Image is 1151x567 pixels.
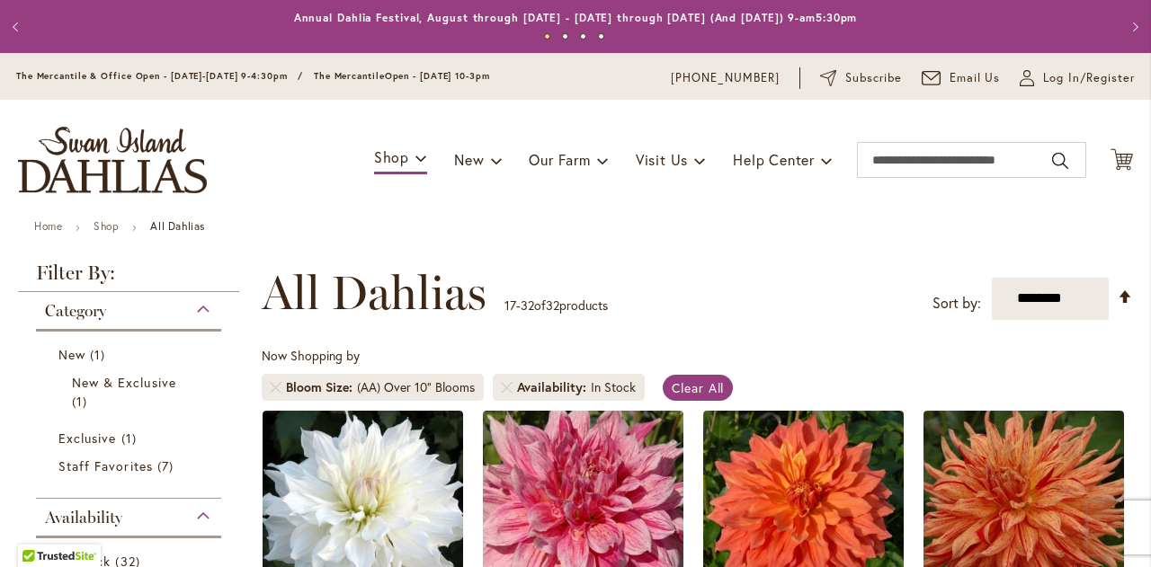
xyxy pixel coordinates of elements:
[580,33,586,40] button: 3 of 4
[18,127,207,193] a: store logo
[591,378,636,396] div: In Stock
[820,69,902,87] a: Subscribe
[45,508,122,527] span: Availability
[90,345,110,364] span: 1
[546,297,559,314] span: 32
[45,301,106,321] span: Category
[286,378,357,396] span: Bloom Size
[671,69,780,87] a: [PHONE_NUMBER]
[845,69,902,87] span: Subscribe
[58,345,203,364] a: New
[672,379,725,396] span: Clear All
[950,69,1001,87] span: Email Us
[544,33,550,40] button: 1 of 4
[663,375,734,401] a: Clear All
[517,378,591,396] span: Availability
[294,11,858,24] a: Annual Dahlia Festival, August through [DATE] - [DATE] through [DATE] (And [DATE]) 9-am5:30pm
[72,374,176,391] span: New & Exclusive
[58,430,116,447] span: Exclusive
[1020,69,1135,87] a: Log In/Register
[502,382,513,393] a: Remove Availability In Stock
[932,287,981,320] label: Sort by:
[58,457,153,474] span: Staff Favorites
[529,150,590,169] span: Our Farm
[385,70,490,82] span: Open - [DATE] 10-3pm
[1043,69,1135,87] span: Log In/Register
[262,266,486,320] span: All Dahlias
[58,429,203,447] a: Exclusive
[18,263,239,292] strong: Filter By:
[454,150,484,169] span: New
[16,70,385,82] span: The Mercantile & Office Open - [DATE]-[DATE] 9-4:30pm / The Mercantile
[58,346,85,363] span: New
[262,347,360,364] span: Now Shopping by
[504,297,516,314] span: 17
[1115,9,1151,45] button: Next
[733,150,815,169] span: Help Center
[598,33,604,40] button: 4 of 4
[562,33,568,40] button: 2 of 4
[34,219,62,233] a: Home
[521,297,534,314] span: 32
[72,373,190,411] a: New &amp; Exclusive
[150,219,205,233] strong: All Dahlias
[157,456,178,475] span: 7
[94,219,119,233] a: Shop
[121,429,141,447] span: 1
[271,382,281,393] a: Remove Bloom Size (AA) Over 10" Blooms
[922,69,1001,87] a: Email Us
[504,291,608,320] p: - of products
[357,378,475,396] div: (AA) Over 10" Blooms
[72,392,92,411] span: 1
[58,456,203,475] a: Staff Favorites
[636,150,688,169] span: Visit Us
[374,147,409,166] span: Shop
